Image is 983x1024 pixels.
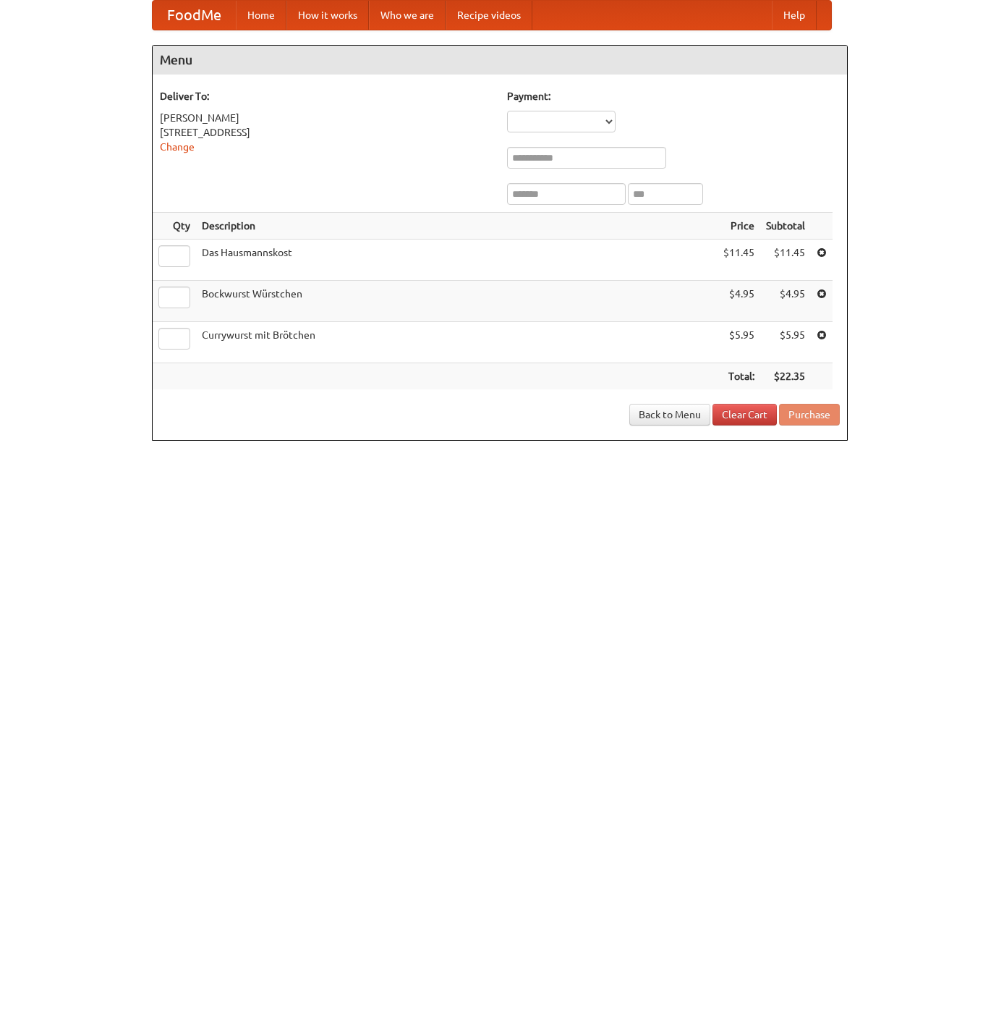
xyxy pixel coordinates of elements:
[446,1,532,30] a: Recipe videos
[760,363,811,390] th: $22.35
[369,1,446,30] a: Who we are
[760,281,811,322] td: $4.95
[160,89,493,103] h5: Deliver To:
[760,322,811,363] td: $5.95
[718,322,760,363] td: $5.95
[718,363,760,390] th: Total:
[196,322,718,363] td: Currywurst mit Brötchen
[507,89,840,103] h5: Payment:
[718,281,760,322] td: $4.95
[760,240,811,281] td: $11.45
[160,125,493,140] div: [STREET_ADDRESS]
[712,404,777,426] a: Clear Cart
[718,240,760,281] td: $11.45
[153,1,236,30] a: FoodMe
[160,111,493,125] div: [PERSON_NAME]
[286,1,369,30] a: How it works
[760,213,811,240] th: Subtotal
[196,213,718,240] th: Description
[196,240,718,281] td: Das Hausmannskost
[153,213,196,240] th: Qty
[153,46,847,75] h4: Menu
[718,213,760,240] th: Price
[160,141,195,153] a: Change
[629,404,710,426] a: Back to Menu
[236,1,286,30] a: Home
[196,281,718,322] td: Bockwurst Würstchen
[779,404,840,426] button: Purchase
[772,1,817,30] a: Help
